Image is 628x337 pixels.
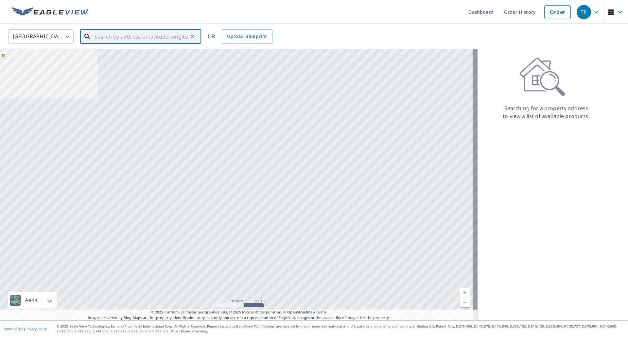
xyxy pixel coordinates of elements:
span: © 2025 TomTom, Earthstar Geographics SIO, © 2025 Microsoft Corporation, © [151,310,327,315]
input: Search by address or latitude-longitude [95,27,188,46]
a: Order [544,5,571,19]
p: Searching for a property address to view a list of available products. [502,104,590,120]
p: © 2025 Eagle View Technologies, Inc. and Pictometry International Corp. All Rights Reserved. Repo... [57,324,625,334]
a: Upload Blueprint [222,29,272,44]
div: Aerial [8,292,57,309]
div: OR [208,29,272,44]
a: Current Level 5, Zoom Out [460,297,470,307]
button: Clear [188,32,197,41]
div: Aerial [23,292,41,309]
p: | [3,327,47,331]
a: Current Level 5, Zoom In [460,288,470,297]
div: TP [577,5,591,19]
a: Terms [316,310,327,314]
img: EV Logo [12,7,89,17]
a: Privacy Policy [26,327,47,331]
a: OpenStreetMap [287,310,315,314]
a: Terms of Use [3,327,24,331]
span: Upload Blueprint [227,32,267,41]
div: [GEOGRAPHIC_DATA] [8,27,74,46]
